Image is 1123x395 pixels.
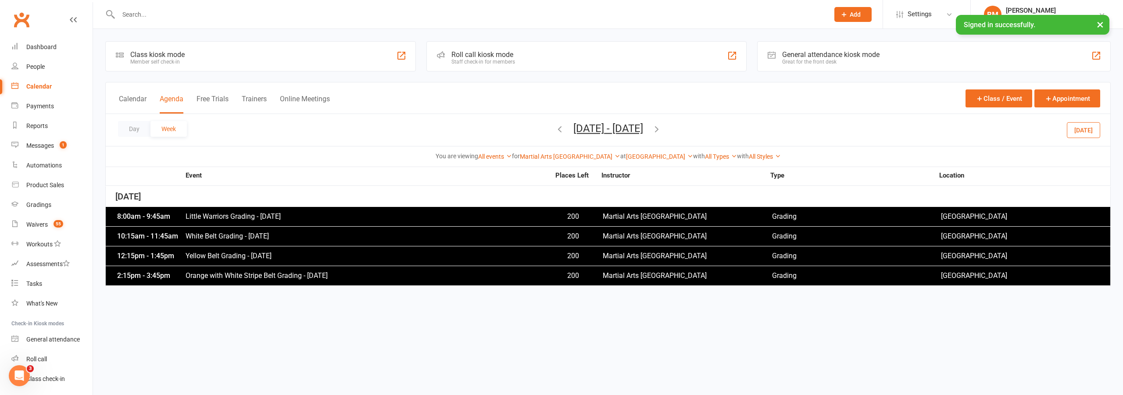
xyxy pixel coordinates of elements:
[603,213,772,220] span: Martial Arts [GEOGRAPHIC_DATA]
[185,253,550,260] span: Yellow Belt Grading - [DATE]
[115,253,185,260] div: 12:15pm - 1:45pm
[197,95,229,114] button: Free Trials
[436,153,478,160] strong: You are viewing
[1067,122,1100,138] button: [DATE]
[834,7,872,22] button: Add
[280,95,330,114] button: Online Meetings
[119,95,147,114] button: Calendar
[11,294,93,313] a: What's New
[26,336,80,343] div: General attendance
[1092,15,1108,34] button: ×
[11,274,93,294] a: Tasks
[964,21,1035,29] span: Signed in successfully.
[941,272,1110,279] span: [GEOGRAPHIC_DATA]
[27,365,34,372] span: 3
[26,375,65,382] div: Class check-in
[601,172,770,179] strong: Instructor
[1006,7,1098,14] div: [PERSON_NAME]
[26,162,62,169] div: Automations
[185,172,549,179] strong: Event
[115,233,185,240] div: 10:15am - 11:45am
[26,201,51,208] div: Gradings
[770,172,939,179] strong: Type
[850,11,861,18] span: Add
[573,122,643,135] button: [DATE] - [DATE]
[11,349,93,369] a: Roll call
[772,233,941,240] span: Grading
[478,153,512,160] a: All events
[550,272,596,279] span: 200
[1034,89,1100,107] button: Appointment
[26,122,48,129] div: Reports
[26,280,42,287] div: Tasks
[451,50,515,59] div: Roll call kiosk mode
[60,141,67,149] span: 1
[115,272,185,279] div: 2:15pm - 3:45pm
[705,153,737,160] a: All Types
[26,260,70,267] div: Assessments
[9,365,30,386] iframe: Intercom live chat
[941,253,1110,260] span: [GEOGRAPHIC_DATA]
[11,77,93,96] a: Calendar
[626,153,693,160] a: [GEOGRAPHIC_DATA]
[11,9,32,31] a: Clubworx
[512,153,520,160] strong: for
[11,195,93,215] a: Gradings
[620,153,626,160] strong: at
[550,233,596,240] span: 200
[26,241,53,248] div: Workouts
[118,121,150,137] button: Day
[54,220,63,228] span: 55
[11,175,93,195] a: Product Sales
[941,233,1110,240] span: [GEOGRAPHIC_DATA]
[772,253,941,260] span: Grading
[549,172,595,179] strong: Places Left
[984,6,1001,23] div: BM
[11,330,93,349] a: General attendance kiosk mode
[603,233,772,240] span: Martial Arts [GEOGRAPHIC_DATA]
[26,103,54,110] div: Payments
[550,213,596,220] span: 200
[693,153,705,160] strong: with
[782,50,880,59] div: General attendance kiosk mode
[185,213,550,220] span: Little Warriors Grading - [DATE]
[115,213,185,220] div: 8:00am - 9:45am
[603,253,772,260] span: Martial Arts [GEOGRAPHIC_DATA]
[11,57,93,77] a: People
[11,215,93,235] a: Waivers 55
[11,254,93,274] a: Assessments
[939,172,1108,179] strong: Location
[26,63,45,70] div: People
[11,116,93,136] a: Reports
[966,89,1032,107] button: Class / Event
[130,59,185,65] div: Member self check-in
[26,181,64,189] div: Product Sales
[737,153,749,160] strong: with
[150,121,187,137] button: Week
[26,142,54,149] div: Messages
[11,37,93,57] a: Dashboard
[26,43,57,50] div: Dashboard
[1006,14,1098,22] div: Martial Arts [GEOGRAPHIC_DATA]
[26,83,52,90] div: Calendar
[772,213,941,220] span: Grading
[550,253,596,260] span: 200
[116,8,823,21] input: Search...
[603,272,772,279] span: Martial Arts [GEOGRAPHIC_DATA]
[941,213,1110,220] span: [GEOGRAPHIC_DATA]
[106,186,1110,207] div: [DATE]
[11,156,93,175] a: Automations
[185,272,550,279] span: Orange with White Stripe Belt Grading - [DATE]
[772,272,941,279] span: Grading
[11,235,93,254] a: Workouts
[26,221,48,228] div: Waivers
[11,369,93,389] a: Class kiosk mode
[242,95,267,114] button: Trainers
[749,153,781,160] a: All Styles
[26,356,47,363] div: Roll call
[11,136,93,156] a: Messages 1
[520,153,620,160] a: Martial Arts [GEOGRAPHIC_DATA]
[451,59,515,65] div: Staff check-in for members
[11,96,93,116] a: Payments
[782,59,880,65] div: Great for the front desk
